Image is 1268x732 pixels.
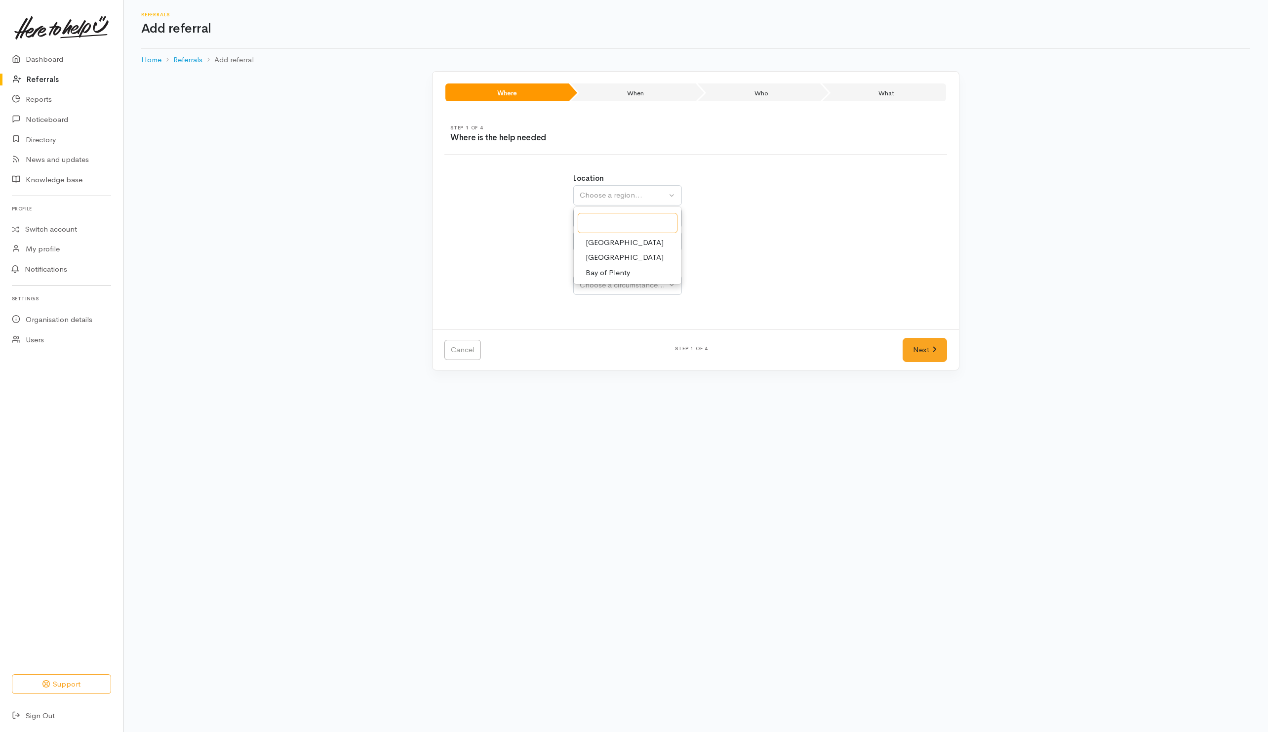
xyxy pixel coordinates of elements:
[445,83,569,101] li: Where
[141,22,1250,36] h1: Add referral
[903,338,947,362] a: Next
[573,185,682,205] button: Choose a region...
[141,48,1250,72] nav: breadcrumb
[141,54,161,66] a: Home
[573,275,682,295] button: Choose a circumstance...
[444,340,481,360] a: Cancel
[580,190,667,201] div: Choose a region...
[12,674,111,694] button: Support
[141,12,1250,17] h6: Referrals
[698,83,820,101] li: Who
[450,125,696,130] h6: Step 1 of 4
[573,173,604,184] label: Location
[493,346,891,351] h6: Step 1 of 4
[450,133,696,143] h3: Where is the help needed
[578,213,677,233] input: Search
[586,237,664,248] span: [GEOGRAPHIC_DATA]
[571,83,696,101] li: When
[12,292,111,305] h6: Settings
[586,267,630,279] span: Bay of Plenty
[822,83,947,101] li: What
[12,202,111,215] h6: Profile
[202,54,254,66] li: Add referral
[173,54,202,66] a: Referrals
[586,252,664,263] span: [GEOGRAPHIC_DATA]
[580,280,667,291] div: Choose a circumstance...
